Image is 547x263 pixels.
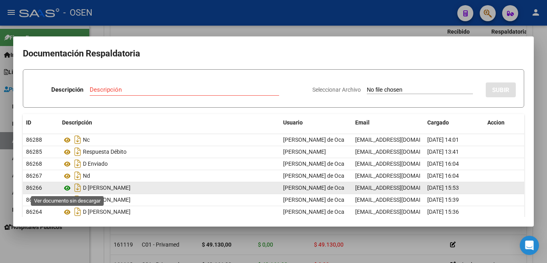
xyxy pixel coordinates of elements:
[62,145,277,158] div: Respuesta Débito
[283,161,344,167] span: [PERSON_NAME] de Oca
[355,149,444,155] span: [EMAIL_ADDRESS][DOMAIN_NAME]
[484,114,524,131] datatable-header-cell: Accion
[283,185,344,191] span: [PERSON_NAME] de Oca
[492,86,509,94] span: SUBIR
[72,133,83,146] i: Descargar documento
[427,173,459,179] span: [DATE] 16:04
[283,197,344,203] span: [PERSON_NAME] de Oca
[312,86,361,93] span: Seleccionar Archivo
[355,209,444,215] span: [EMAIL_ADDRESS][DOMAIN_NAME]
[62,205,277,218] div: D [PERSON_NAME]
[424,114,484,131] datatable-header-cell: Cargado
[72,193,83,206] i: Descargar documento
[59,114,280,131] datatable-header-cell: Descripción
[26,137,42,143] span: 86288
[520,236,539,255] div: Open Intercom Messenger
[280,114,352,131] datatable-header-cell: Usuario
[427,209,459,215] span: [DATE] 15:36
[283,173,344,179] span: [PERSON_NAME] de Oca
[283,119,303,126] span: Usuario
[72,157,83,170] i: Descargar documento
[72,205,83,218] i: Descargar documento
[487,119,505,126] span: Accion
[355,185,444,191] span: [EMAIL_ADDRESS][DOMAIN_NAME]
[427,185,459,191] span: [DATE] 15:53
[23,46,524,61] h2: Documentación Respaldatoria
[26,149,42,155] span: 86285
[72,181,83,194] i: Descargar documento
[72,145,83,158] i: Descargar documento
[62,193,277,206] div: D [PERSON_NAME]
[427,161,459,167] span: [DATE] 16:04
[62,157,277,170] div: D Enviado
[283,149,326,155] span: [PERSON_NAME]
[355,161,444,167] span: [EMAIL_ADDRESS][DOMAIN_NAME]
[355,173,444,179] span: [EMAIL_ADDRESS][DOMAIN_NAME]
[427,149,459,155] span: [DATE] 13:41
[62,119,92,126] span: Descripción
[427,119,449,126] span: Cargado
[26,173,42,179] span: 86267
[72,169,83,182] i: Descargar documento
[352,114,424,131] datatable-header-cell: Email
[427,197,459,203] span: [DATE] 15:39
[51,85,83,94] p: Descripción
[26,197,42,203] span: 86265
[23,114,59,131] datatable-header-cell: ID
[26,209,42,215] span: 86264
[355,197,444,203] span: [EMAIL_ADDRESS][DOMAIN_NAME]
[283,209,344,215] span: [PERSON_NAME] de Oca
[62,133,277,146] div: Nc
[62,169,277,182] div: Nd
[26,185,42,191] span: 86266
[486,82,516,97] button: SUBIR
[62,181,277,194] div: D [PERSON_NAME]
[355,137,444,143] span: [EMAIL_ADDRESS][DOMAIN_NAME]
[427,137,459,143] span: [DATE] 14:01
[355,119,370,126] span: Email
[283,137,344,143] span: [PERSON_NAME] de Oca
[26,119,31,126] span: ID
[26,161,42,167] span: 86268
